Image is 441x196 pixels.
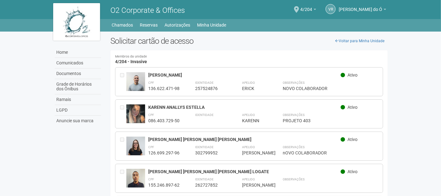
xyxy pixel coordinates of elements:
[120,104,126,123] div: Entre em contato com a Aministração para solicitar o cancelamento ou 2a via
[55,58,101,68] a: Comunicados
[195,178,214,181] strong: Identidade
[115,55,383,58] small: Membros da unidade
[283,118,378,123] div: PROJETO 403
[148,169,341,174] div: [PERSON_NAME] [PERSON_NAME] [PERSON_NAME] LOGATE
[55,79,101,94] a: Grade de Horários dos Ônibus
[148,137,341,142] div: [PERSON_NAME] [PERSON_NAME] [PERSON_NAME]
[148,145,154,149] strong: CPF
[148,81,154,84] strong: CPF
[148,104,341,110] div: KARENN ANALLYS ESTELLA
[148,182,180,188] div: 155.246.897-62
[300,8,316,13] a: 4/204
[195,150,226,156] div: 302799952
[126,169,145,194] img: user.jpg
[120,72,126,91] div: Entre em contato com a Aministração para solicitar o cancelamento ou 2a via
[148,113,154,117] strong: CPF
[55,68,101,79] a: Documentos
[283,145,305,149] strong: Observações
[242,118,267,123] div: KARENN
[242,86,267,91] div: ERICK
[242,150,267,156] div: [PERSON_NAME]
[347,105,357,110] span: Ativo
[326,4,336,14] a: VR
[126,137,145,162] img: user.jpg
[55,105,101,116] a: LGPD
[115,55,383,64] h4: 4/204 - Invasive
[55,47,101,58] a: Home
[195,182,226,188] div: 262727852
[242,113,255,117] strong: Apelido
[283,86,378,91] div: NOVO COLABORADOR
[53,3,100,41] img: logo.jpg
[197,21,226,29] a: Minha Unidade
[110,6,185,15] span: O2 Corporate & Offices
[55,116,101,126] a: Anuncie sua marca
[110,36,388,46] h2: Solicitar cartão de acesso
[300,1,312,12] span: 4/204
[126,72,145,97] img: user.jpg
[242,145,255,149] strong: Apelido
[120,137,126,156] div: Entre em contato com a Aministração para solicitar o cancelamento ou 2a via
[283,178,305,181] strong: Observações
[120,169,126,188] div: Entre em contato com a Aministração para solicitar o cancelamento ou 2a via
[339,8,386,13] a: [PERSON_NAME] do Ó
[195,81,214,84] strong: Identidade
[195,145,214,149] strong: Identidade
[347,73,357,78] span: Ativo
[195,113,214,117] strong: Identidade
[148,86,180,91] div: 136.622.471-98
[148,72,341,78] div: [PERSON_NAME]
[148,150,180,156] div: 126.699.297-96
[140,21,158,29] a: Reservas
[283,113,305,117] strong: Observações
[242,81,255,84] strong: Apelido
[347,169,357,174] span: Ativo
[195,86,226,91] div: 257524876
[339,1,382,12] span: Viviane Rocha do Ó
[283,81,305,84] strong: Observações
[112,21,133,29] a: Chamados
[148,118,180,123] div: 086.403.729-50
[332,36,388,46] a: Voltar para Minha Unidade
[148,178,154,181] strong: CPF
[283,150,378,156] div: nOVO COLABORADOR
[347,137,357,142] span: Ativo
[55,94,101,105] a: Ramais
[165,21,190,29] a: Autorizações
[242,178,255,181] strong: Apelido
[126,104,145,124] img: user.jpg
[242,182,267,188] div: [PERSON_NAME]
